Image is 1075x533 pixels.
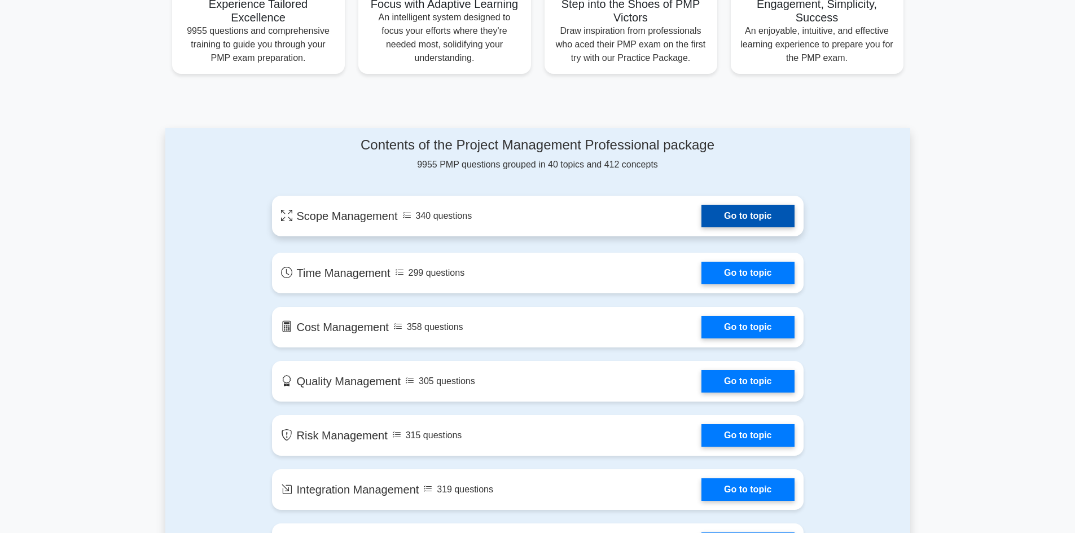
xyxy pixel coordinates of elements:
[272,137,804,153] h4: Contents of the Project Management Professional package
[740,24,894,65] p: An enjoyable, intuitive, and effective learning experience to prepare you for the PMP exam.
[367,11,522,65] p: An intelligent system designed to focus your efforts where they're needed most, solidifying your ...
[272,137,804,171] div: 9955 PMP questions grouped in 40 topics and 412 concepts
[701,478,794,501] a: Go to topic
[181,24,336,65] p: 9955 questions and comprehensive training to guide you through your PMP exam preparation.
[701,424,794,447] a: Go to topic
[554,24,708,65] p: Draw inspiration from professionals who aced their PMP exam on the first try with our Practice Pa...
[701,316,794,338] a: Go to topic
[701,262,794,284] a: Go to topic
[701,370,794,393] a: Go to topic
[701,205,794,227] a: Go to topic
